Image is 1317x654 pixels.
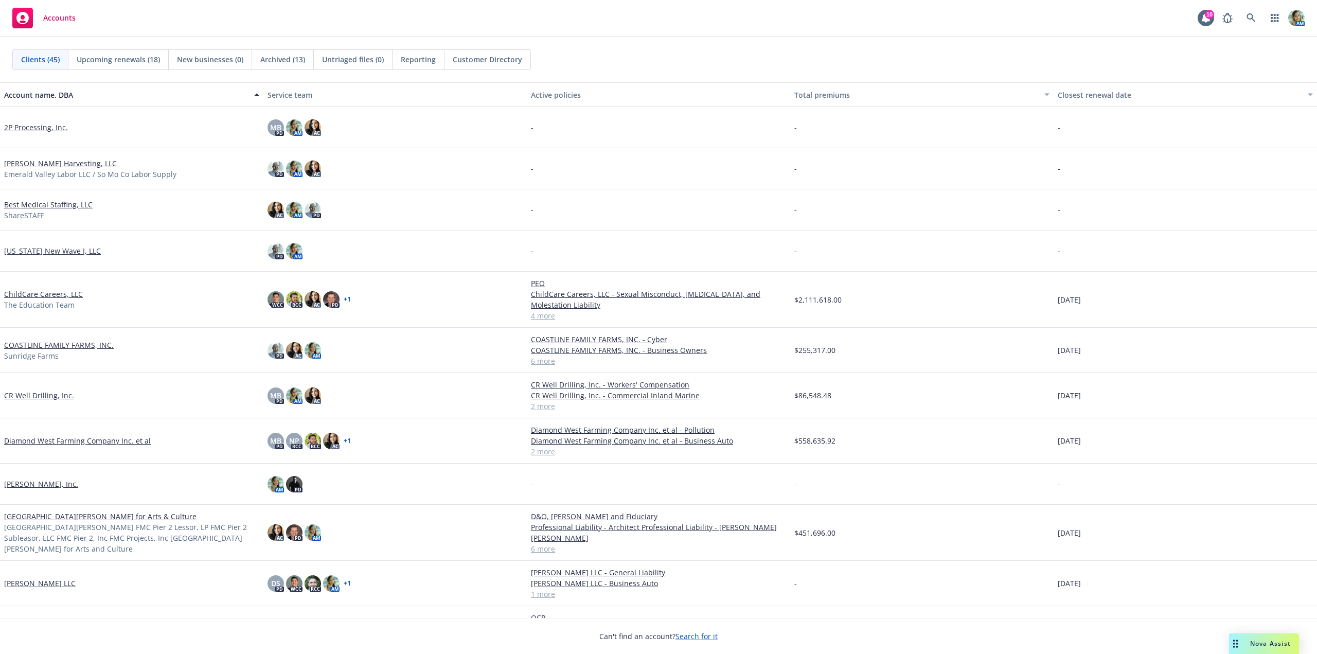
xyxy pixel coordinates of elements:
img: photo [1288,10,1305,26]
a: Switch app [1265,8,1285,28]
span: Can't find an account? [599,631,718,642]
span: - [531,122,533,133]
a: Accounts [8,4,80,32]
button: Total premiums [790,82,1054,107]
a: [GEOGRAPHIC_DATA][PERSON_NAME] for Arts & Culture [4,511,197,522]
div: Drag to move [1229,633,1242,654]
a: + 1 [344,438,351,444]
a: 2P Processing, Inc. [4,122,68,133]
img: photo [268,342,284,359]
img: photo [305,291,321,308]
span: MB [270,122,281,133]
span: MB [270,390,281,401]
button: Nova Assist [1229,633,1299,654]
img: photo [286,243,302,259]
span: - [794,204,797,215]
div: Service team [268,90,523,100]
a: Search [1241,8,1261,28]
div: Total premiums [794,90,1038,100]
span: Clients (45) [21,54,60,65]
span: Untriaged files (0) [322,54,384,65]
span: Nova Assist [1250,639,1291,648]
img: photo [286,202,302,218]
span: - [794,122,797,133]
span: - [531,245,533,256]
a: Diamond West Farming Company Inc. et al [4,435,151,446]
span: The Education Team [4,299,75,310]
img: photo [286,387,302,404]
img: photo [268,202,284,218]
span: [DATE] [1058,435,1081,446]
a: 6 more [531,543,786,554]
span: $255,317.00 [794,345,835,356]
a: CR Well Drilling, Inc. - Workers' Compensation [531,379,786,390]
img: photo [323,433,340,449]
img: photo [268,161,284,177]
span: $558,635.92 [794,435,835,446]
img: photo [286,119,302,136]
a: [PERSON_NAME] LLC - Business Auto [531,578,786,589]
a: Best Medical Staffing, LLC [4,199,93,210]
a: [PERSON_NAME] LLC - General Liability [531,567,786,578]
span: - [794,163,797,174]
span: DS [271,578,280,589]
span: - [1058,163,1060,174]
a: [US_STATE] New Wave I, LLC [4,245,101,256]
span: [DATE] [1058,390,1081,401]
span: Customer Directory [453,54,522,65]
a: [PERSON_NAME] Harvesting, LLC [4,158,117,169]
span: - [531,479,533,489]
img: photo [305,575,321,592]
a: COASTLINE FAMILY FARMS, INC. - Business Owners [531,345,786,356]
span: [DATE] [1058,527,1081,538]
img: photo [305,342,321,359]
span: $451,696.00 [794,527,835,538]
span: - [794,479,797,489]
span: - [1058,204,1060,215]
a: 6 more [531,356,786,366]
span: $86,548.48 [794,390,831,401]
div: 10 [1205,8,1214,17]
a: Search for it [675,631,718,641]
img: photo [323,291,340,308]
a: [PERSON_NAME], Inc. [4,479,78,489]
span: - [531,163,533,174]
a: 1 more [531,589,786,599]
span: Accounts [43,14,76,22]
a: 2 more [531,401,786,412]
a: D&O, [PERSON_NAME] and Fiduciary [531,511,786,522]
span: NP [289,435,299,446]
a: COASTLINE FAMILY FARMS, INC. - Cyber [531,334,786,345]
a: CR Well Drilling, Inc. [4,390,74,401]
span: - [1058,479,1060,489]
span: [DATE] [1058,345,1081,356]
span: - [794,578,797,589]
span: - [794,245,797,256]
button: Closest renewal date [1054,82,1317,107]
img: photo [305,202,321,218]
span: - [531,204,533,215]
span: $2,111,618.00 [794,294,842,305]
img: photo [323,575,340,592]
a: OCP [531,612,786,623]
span: MB [270,435,281,446]
button: Active policies [527,82,790,107]
a: Report a Bug [1217,8,1238,28]
a: + 1 [344,296,351,303]
div: Closest renewal date [1058,90,1302,100]
a: [PERSON_NAME] LLC [4,578,76,589]
img: photo [268,243,284,259]
a: ChildCare Careers, LLC - Sexual Misconduct, [MEDICAL_DATA], and Molestation Liability [531,289,786,310]
a: COASTLINE FAMILY FARMS, INC. [4,340,114,350]
img: photo [268,291,284,308]
img: photo [305,433,321,449]
span: [DATE] [1058,578,1081,589]
img: photo [286,476,302,492]
a: Diamond West Farming Company Inc. et al - Pollution [531,425,786,435]
span: Upcoming renewals (18) [77,54,160,65]
span: [GEOGRAPHIC_DATA][PERSON_NAME] FMC Pier 2 Lessor, LP FMC Pier 2 Subleasor, LLC FMC Pier 2, Inc FM... [4,522,259,554]
img: photo [305,387,321,404]
img: photo [268,524,284,541]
